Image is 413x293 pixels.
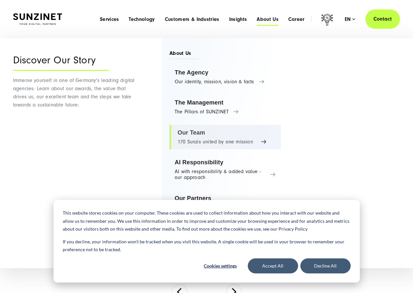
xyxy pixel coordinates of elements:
div: Discover Our Story [13,55,109,71]
a: Our Team 170 Sunzis united by one mission [169,125,281,150]
a: The Management The Pillars of SUNZINET [169,95,281,120]
div: en [345,16,356,23]
a: The Agency Our identity, mission, vision & facts [169,65,281,90]
p: This website stores cookies on your computer. These cookies are used to collect information about... [63,209,351,233]
div: Cookie banner [54,200,360,283]
a: Our Partners Our technological & strategic partners to grow your business [169,190,281,221]
a: Contact [365,9,400,29]
span: About Us [169,50,199,59]
a: Career [288,16,305,23]
button: Cookies settings [195,258,246,273]
img: SUNZINET Full Service Digital Agentur [13,13,62,25]
button: Decline All [300,258,351,273]
a: Insights [229,16,247,23]
a: Services [100,16,119,23]
p: Immerse yourself in one of Germany's leading digital agencies: Learn about our awards, the value ... [13,76,135,109]
a: About Us [257,16,278,23]
a: Technology [129,16,155,23]
a: Customers & Industries [165,16,219,23]
a: AI Responsibility AI with responsibility & added value - our approach [169,155,281,185]
button: Accept All [248,258,298,273]
p: If you decline, your information won’t be tracked when you visit this website. A single cookie wi... [63,238,351,254]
